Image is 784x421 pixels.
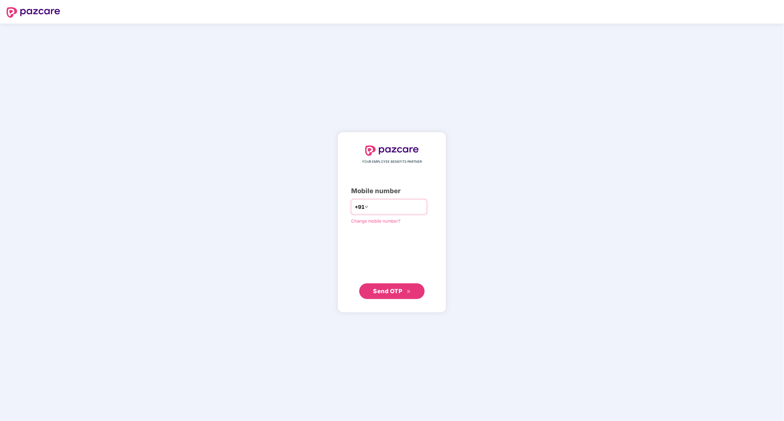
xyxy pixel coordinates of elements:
span: double-right [407,290,411,294]
div: Mobile number [351,186,433,196]
span: YOUR EMPLOYEE BENEFITS PARTNER [362,159,422,164]
span: Send OTP [373,288,402,295]
img: logo [7,7,60,18]
span: +91 [355,203,365,211]
button: Send OTPdouble-right [359,283,425,299]
span: down [365,205,368,209]
a: Change mobile number? [351,218,401,224]
img: logo [365,145,419,156]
